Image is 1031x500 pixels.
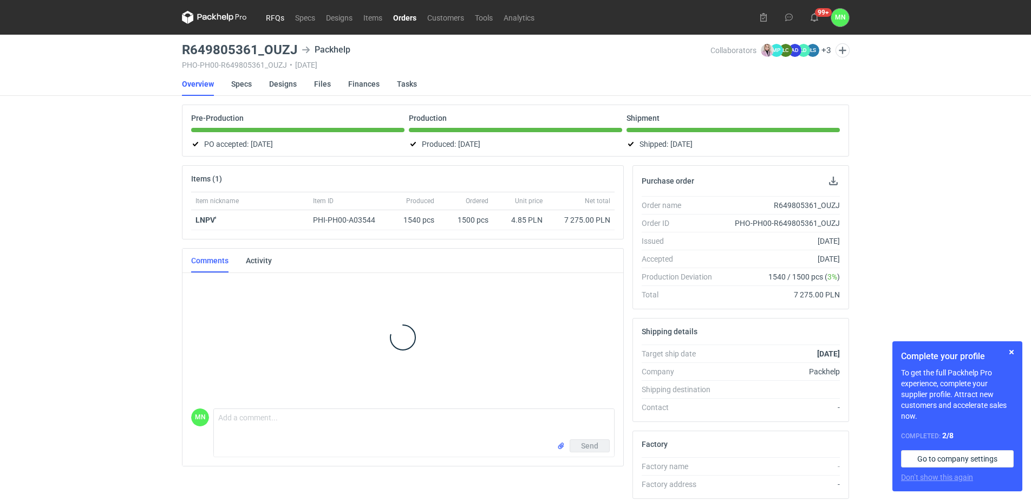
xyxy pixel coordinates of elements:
[642,177,694,185] h2: Purchase order
[642,271,721,282] div: Production Deviation
[901,450,1014,467] a: Go to company settings
[642,289,721,300] div: Total
[251,138,273,151] span: [DATE]
[710,46,756,55] span: Collaborators
[439,210,493,230] div: 1500 pcs
[260,11,290,24] a: RFQs
[195,197,239,205] span: Item nickname
[422,11,469,24] a: Customers
[770,44,783,57] figcaption: MP
[191,138,404,151] div: PO accepted:
[721,402,840,413] div: -
[498,11,540,24] a: Analytics
[721,200,840,211] div: R649805361_OUZJ
[721,366,840,377] div: Packhelp
[348,72,380,96] a: Finances
[515,197,543,205] span: Unit price
[797,44,810,57] figcaption: ŁD
[409,114,447,122] p: Production
[570,439,610,452] button: Send
[642,366,721,377] div: Company
[821,46,831,55] button: +3
[721,289,840,300] div: 7 275.00 PLN
[901,472,973,483] button: Don’t show this again
[466,197,488,205] span: Ordered
[642,348,721,359] div: Target ship date
[1005,346,1018,359] button: Skip for now
[182,72,214,96] a: Overview
[314,72,331,96] a: Files
[191,174,222,183] h2: Items (1)
[721,461,840,472] div: -
[497,215,543,225] div: 4.85 PLN
[642,440,668,449] h2: Factory
[721,236,840,246] div: [DATE]
[642,402,721,413] div: Contact
[779,44,792,57] figcaption: ŁC
[321,11,358,24] a: Designs
[585,197,610,205] span: Net total
[642,254,721,264] div: Accepted
[390,210,439,230] div: 1540 pcs
[642,479,721,490] div: Factory address
[313,197,334,205] span: Item ID
[721,254,840,264] div: [DATE]
[191,408,209,426] div: Małgorzata Nowotna
[642,200,721,211] div: Order name
[836,43,850,57] button: Edit collaborators
[409,138,622,151] div: Produced:
[721,479,840,490] div: -
[458,138,480,151] span: [DATE]
[182,43,297,56] h3: R649805361_OUZJ
[670,138,693,151] span: [DATE]
[827,272,837,281] span: 3%
[901,350,1014,363] h1: Complete your profile
[269,72,297,96] a: Designs
[358,11,388,24] a: Items
[642,384,721,395] div: Shipping destination
[642,461,721,472] div: Factory name
[721,218,840,229] div: PHO-PH00-R649805361_OUZJ
[195,216,216,224] strong: LNPV'
[191,114,244,122] p: Pre-Production
[182,61,710,69] div: PHO-PH00-R649805361_OUZJ [DATE]
[406,197,434,205] span: Produced
[246,249,272,272] a: Activity
[768,271,840,282] span: 1540 / 1500 pcs ( )
[231,72,252,96] a: Specs
[191,408,209,426] figcaption: MN
[942,431,954,440] strong: 2 / 8
[302,43,350,56] div: Packhelp
[627,114,660,122] p: Shipment
[627,138,840,151] div: Shipped:
[290,11,321,24] a: Specs
[642,327,697,336] h2: Shipping details
[551,215,610,225] div: 7 275.00 PLN
[642,218,721,229] div: Order ID
[469,11,498,24] a: Tools
[397,72,417,96] a: Tasks
[806,9,823,26] button: 99+
[182,11,247,24] svg: Packhelp Pro
[817,349,840,358] strong: [DATE]
[581,442,598,450] span: Send
[290,61,292,69] span: •
[831,9,849,27] button: MN
[761,44,774,57] img: Klaudia Wiśniewska
[788,44,801,57] figcaption: AD
[806,44,819,57] figcaption: ŁS
[388,11,422,24] a: Orders
[313,215,386,225] div: PHI-PH00-A03544
[827,174,840,187] button: Download PO
[901,430,1014,441] div: Completed:
[901,367,1014,421] p: To get the full Packhelp Pro experience, complete your supplier profile. Attract new customers an...
[642,236,721,246] div: Issued
[831,9,849,27] div: Małgorzata Nowotna
[191,249,229,272] a: Comments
